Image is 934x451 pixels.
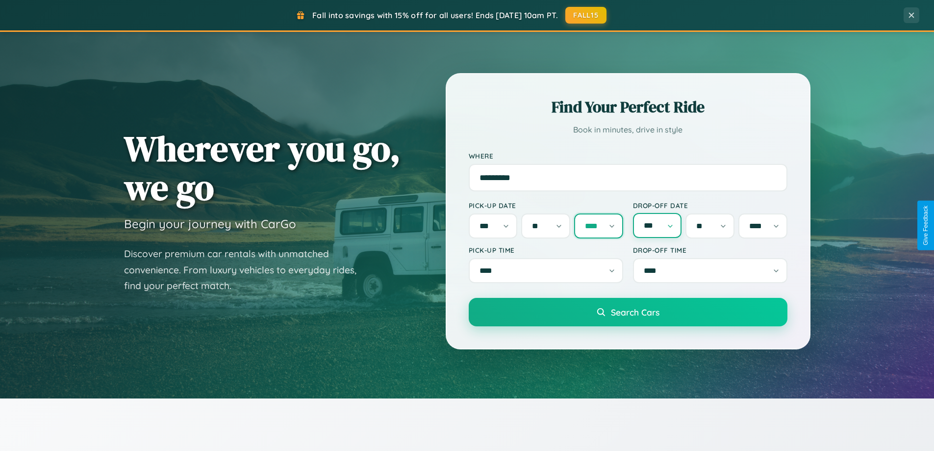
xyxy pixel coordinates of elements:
label: Pick-up Date [469,201,623,210]
h2: Find Your Perfect Ride [469,96,787,118]
label: Drop-off Time [633,246,787,254]
button: FALL15 [565,7,606,24]
label: Pick-up Time [469,246,623,254]
span: Search Cars [611,307,659,318]
h3: Begin your journey with CarGo [124,216,296,231]
label: Where [469,152,787,160]
label: Drop-off Date [633,201,787,210]
p: Discover premium car rentals with unmatched convenience. From luxury vehicles to everyday rides, ... [124,246,369,294]
h1: Wherever you go, we go [124,129,401,207]
button: Search Cars [469,298,787,326]
div: Give Feedback [922,206,929,245]
p: Book in minutes, drive in style [469,123,787,137]
span: Fall into savings with 15% off for all users! Ends [DATE] 10am PT. [312,10,558,20]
